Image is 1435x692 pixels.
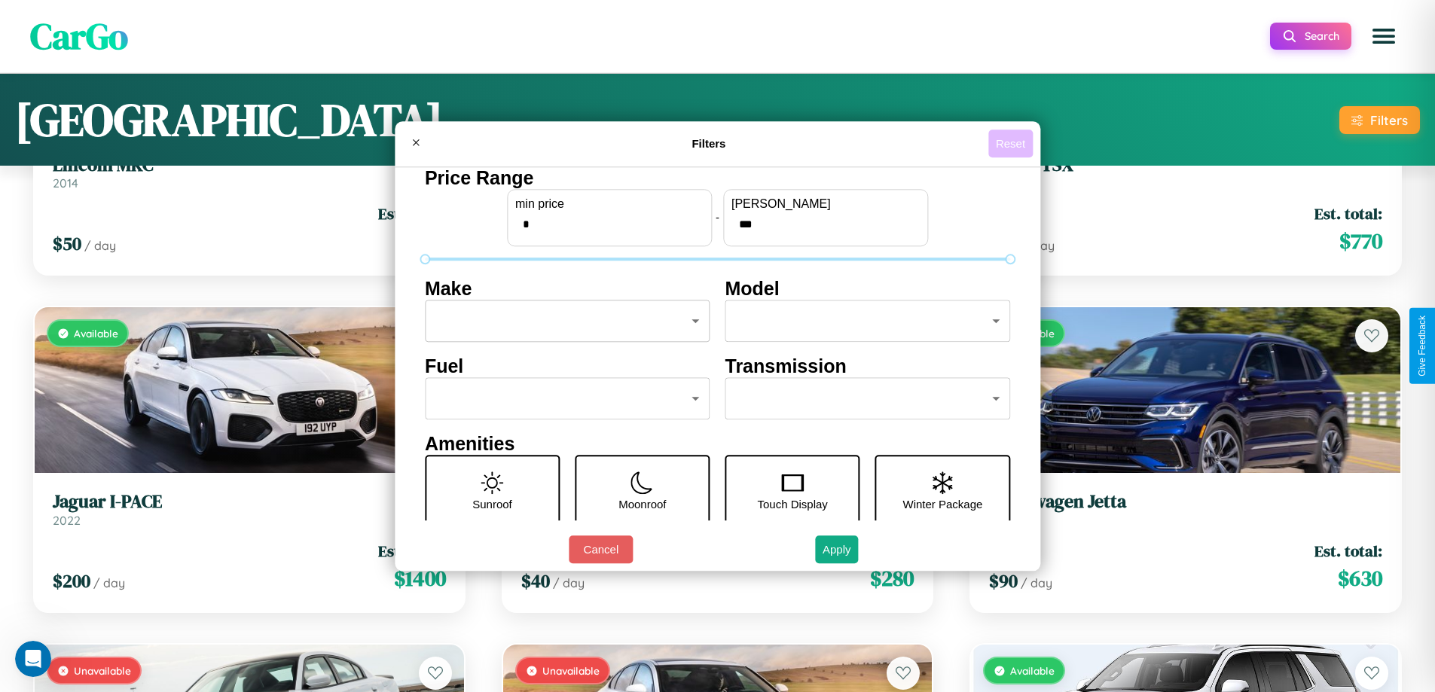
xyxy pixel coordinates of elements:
h1: [GEOGRAPHIC_DATA] [15,89,443,151]
p: Winter Package [903,494,983,514]
a: Acura TSX2018 [989,154,1382,191]
div: Filters [1370,112,1408,128]
p: Moonroof [618,494,666,514]
h4: Filters [429,137,988,150]
span: $ 1400 [394,563,446,593]
h4: Amenities [425,433,1010,455]
span: Est. total: [1314,540,1382,562]
span: Available [74,327,118,340]
a: Jaguar I-PACE2022 [53,491,446,528]
h4: Transmission [725,355,1011,377]
h4: Price Range [425,167,1010,189]
span: 2014 [53,175,78,191]
span: / day [1021,575,1052,590]
h4: Make [425,278,710,300]
span: Search [1305,29,1339,43]
span: $ 40 [521,569,550,593]
a: Lincoln MKC2014 [53,154,446,191]
p: Touch Display [757,494,827,514]
span: / day [84,238,116,253]
div: Give Feedback [1417,316,1427,376]
span: Est. total: [378,540,446,562]
button: Search [1270,23,1351,50]
span: $ 200 [53,569,90,593]
label: [PERSON_NAME] [731,197,920,211]
span: 2022 [53,513,81,528]
span: CarGo [30,11,128,61]
span: / day [553,575,585,590]
h3: Jaguar I-PACE [53,491,446,513]
span: Unavailable [542,664,600,677]
button: Filters [1339,106,1420,134]
h4: Model [725,278,1011,300]
span: Available [1010,664,1055,677]
span: / day [93,575,125,590]
span: Est. total: [378,203,446,224]
span: Unavailable [74,664,131,677]
label: min price [515,197,704,211]
span: Est. total: [1314,203,1382,224]
button: Cancel [569,535,633,563]
span: $ 90 [989,569,1018,593]
span: $ 770 [1339,226,1382,256]
p: Sunroof [472,494,512,514]
button: Apply [815,535,859,563]
span: $ 50 [53,231,81,256]
h4: Fuel [425,355,710,377]
button: Open menu [1363,15,1405,57]
button: Reset [988,130,1033,157]
a: Volkswagen Jetta2021 [989,491,1382,528]
span: $ 280 [870,563,914,593]
span: $ 630 [1338,563,1382,593]
iframe: Intercom live chat [15,641,51,677]
h3: Volkswagen Jetta [989,491,1382,513]
p: - [716,207,719,227]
